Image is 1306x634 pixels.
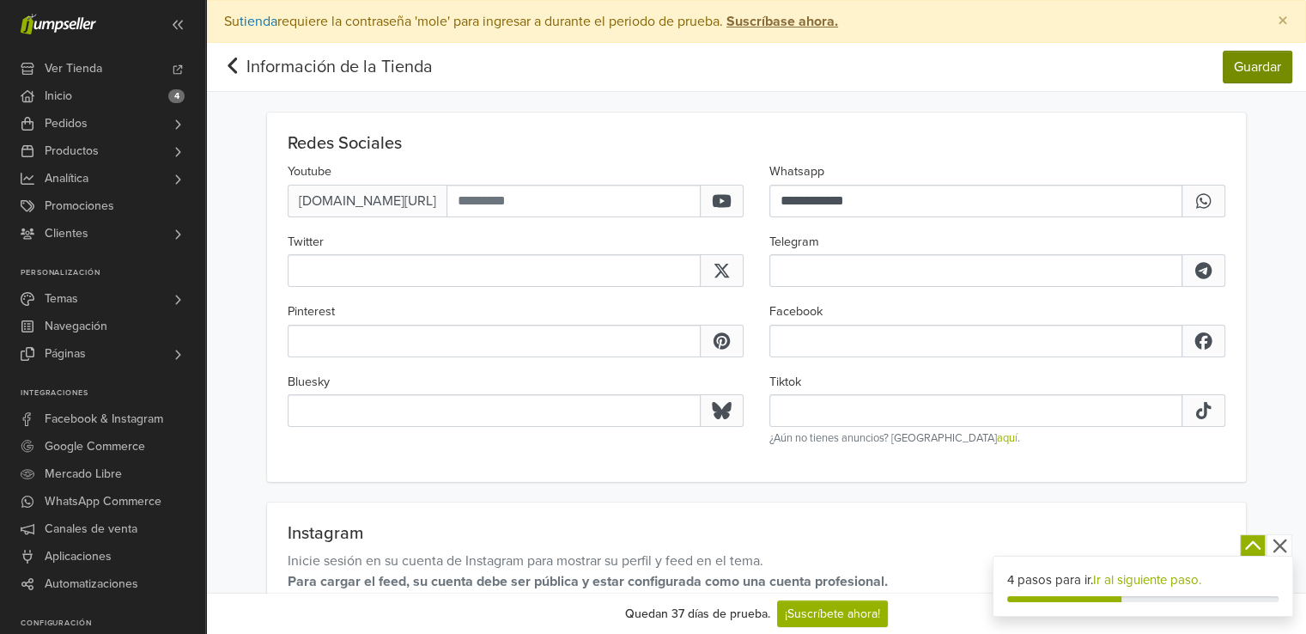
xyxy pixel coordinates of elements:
[45,137,99,165] span: Productos
[1260,1,1305,42] button: Close
[723,13,838,30] a: Suscríbase ahora.
[625,605,770,623] div: Quedan 37 días de prueba.
[45,192,114,220] span: Promociones
[45,55,102,82] span: Ver Tienda
[1223,51,1292,83] button: Guardar
[45,515,137,543] span: Canales de venta
[45,543,112,570] span: Aplicaciones
[45,110,88,137] span: Pedidos
[21,619,205,629] p: Configuración
[288,571,1225,592] div: Para cargar el feed, su cuenta debe ser pública y estar configurada como una cuenta profesional.
[168,89,185,103] span: 4
[769,233,819,252] label: Telegram
[1093,572,1201,588] a: Ir al siguiente paso.
[769,162,824,181] label: Whatsapp
[769,302,823,321] label: Facebook
[288,373,330,392] label: Bluesky
[288,162,331,181] label: Youtube
[45,165,88,192] span: Analítica
[45,340,86,368] span: Páginas
[45,433,145,460] span: Google Commerce
[21,268,205,278] p: Personalización
[288,233,324,252] label: Twitter
[45,313,107,340] span: Navegación
[997,431,1017,445] a: aquí
[1007,570,1279,590] div: 4 pasos para ir.
[45,488,161,515] span: WhatsApp Commerce
[45,570,138,598] span: Automatizaciones
[769,373,801,392] label: Tiktok
[288,133,1225,154] div: Redes Sociales
[45,220,88,247] span: Clientes
[21,388,205,399] p: Integraciones
[726,13,838,30] strong: Suscríbase ahora.
[288,185,447,217] span: [DOMAIN_NAME][URL]
[1278,9,1288,34] span: ×
[769,430,1225,447] small: ¿Aún no tienes anuncios? [GEOGRAPHIC_DATA] .
[246,57,433,77] a: Información de la Tienda
[777,600,888,627] a: ¡Suscríbete ahora!
[288,523,1225,544] div: Instagram
[45,405,163,433] span: Facebook & Instagram
[240,13,277,30] a: tienda
[45,82,72,110] span: Inicio
[45,460,122,488] span: Mercado Libre
[45,285,78,313] span: Temas
[288,302,335,321] label: Pinterest
[288,551,1225,592] div: Inicie sesión en su cuenta de Instagram para mostrar su perfil y feed en el tema.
